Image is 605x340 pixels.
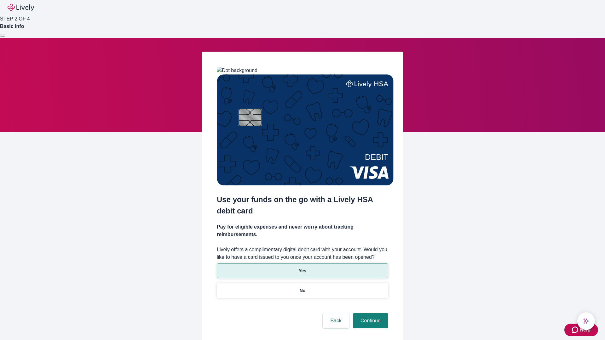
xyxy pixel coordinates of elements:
[577,312,595,330] button: chat
[323,313,349,328] button: Back
[8,4,34,11] img: Lively
[353,313,388,328] button: Continue
[217,194,388,217] h2: Use your funds on the go with a Lively HSA debit card
[217,246,388,261] label: Lively offers a complimentary digital debit card with your account. Would you like to have a card...
[300,287,306,294] p: No
[579,326,591,334] span: Help
[572,326,579,334] svg: Zendesk support icon
[299,268,306,274] p: Yes
[217,74,394,185] img: Debit card
[583,318,589,324] svg: Lively AI Assistant
[217,67,257,74] img: Dot background
[217,223,388,238] h4: Pay for eligible expenses and never worry about tracking reimbursements.
[564,324,598,336] button: Zendesk support iconHelp
[217,283,388,298] button: No
[217,263,388,278] button: Yes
